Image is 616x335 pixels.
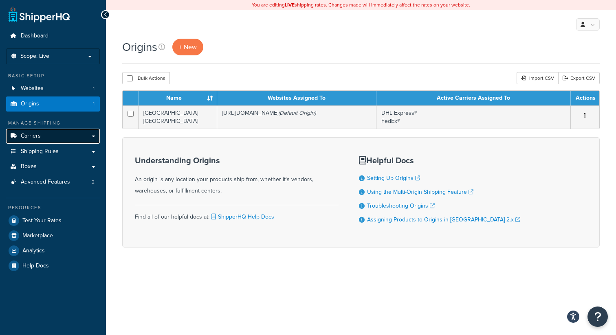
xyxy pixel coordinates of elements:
i: (Default Origin) [278,109,316,117]
span: Analytics [22,247,45,254]
li: Websites [6,81,100,96]
a: Dashboard [6,28,100,44]
div: An origin is any location your products ship from, whether it's vendors, warehouses, or fulfillme... [135,156,339,197]
span: Shipping Rules [21,148,59,155]
a: Marketplace [6,228,100,243]
span: 1 [93,101,95,107]
td: [URL][DOMAIN_NAME] [217,105,376,129]
span: Help Docs [22,263,49,269]
button: Bulk Actions [122,72,170,84]
li: Advanced Features [6,175,100,190]
a: Advanced Features 2 [6,175,100,190]
div: Manage Shipping [6,120,100,127]
h1: Origins [122,39,157,55]
a: Shipping Rules [6,144,100,159]
li: Origins [6,96,100,112]
td: DHL Express® FedEx® [376,105,571,129]
a: + New [172,39,203,55]
a: Websites 1 [6,81,100,96]
span: Dashboard [21,33,48,39]
th: Actions [571,91,599,105]
span: Scope: Live [20,53,49,60]
a: Setting Up Origins [367,174,420,182]
span: Carriers [21,133,41,140]
a: Using the Multi-Origin Shipping Feature [367,188,473,196]
span: 2 [92,179,95,186]
th: Name : activate to sort column ascending [139,91,217,105]
button: Open Resource Center [587,307,608,327]
a: Export CSV [558,72,600,84]
a: Help Docs [6,258,100,273]
b: LIVE [285,1,295,9]
span: + New [179,42,197,52]
div: Basic Setup [6,72,100,79]
span: Websites [21,85,44,92]
div: Import CSV [517,72,558,84]
span: Marketplace [22,232,53,239]
a: ShipperHQ Help Docs [209,212,274,221]
a: Origins 1 [6,96,100,112]
th: Websites Assigned To [217,91,376,105]
a: ShipperHQ Home [9,6,70,22]
span: 1 [93,85,95,92]
div: Resources [6,204,100,211]
h3: Understanding Origins [135,156,339,165]
span: Test Your Rates [22,217,62,224]
div: Find all of our helpful docs at: [135,205,339,223]
a: Analytics [6,243,100,258]
th: Active Carriers Assigned To [376,91,571,105]
a: Troubleshooting Origins [367,201,435,210]
td: [GEOGRAPHIC_DATA] [GEOGRAPHIC_DATA] [139,105,217,129]
a: Test Your Rates [6,213,100,228]
span: Origins [21,101,39,107]
span: Advanced Features [21,179,70,186]
a: Carriers [6,129,100,144]
a: Assigning Products to Origins in [GEOGRAPHIC_DATA] 2.x [367,215,520,224]
span: Boxes [21,163,37,170]
h3: Helpful Docs [359,156,520,165]
a: Boxes [6,159,100,174]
